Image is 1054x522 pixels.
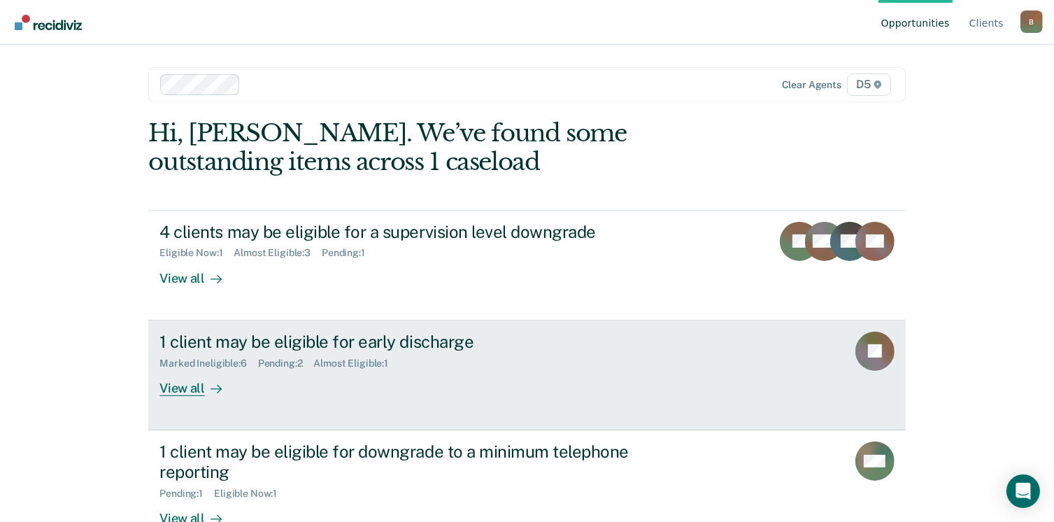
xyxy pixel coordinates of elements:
div: View all [159,259,238,286]
div: 4 clients may be eligible for a supervision level downgrade [159,222,650,242]
div: Pending : 2 [258,358,314,369]
div: Pending : 1 [159,488,214,500]
button: Profile dropdown button [1020,10,1043,33]
a: 1 client may be eligible for early dischargeMarked Ineligible:6Pending:2Almost Eligible:1View all [148,320,905,430]
div: Eligible Now : 1 [214,488,288,500]
div: 1 client may be eligible for downgrade to a minimum telephone reporting [159,442,650,482]
div: Open Intercom Messenger [1006,474,1040,508]
div: Pending : 1 [322,247,376,259]
div: Clear agents [782,79,841,91]
div: Almost Eligible : 1 [314,358,400,369]
span: D5 [847,73,891,96]
div: B [1020,10,1043,33]
img: Recidiviz [15,15,82,30]
div: View all [159,369,238,396]
div: Almost Eligible : 3 [234,247,322,259]
div: Eligible Now : 1 [159,247,234,259]
div: 1 client may be eligible for early discharge [159,332,650,352]
a: 4 clients may be eligible for a supervision level downgradeEligible Now:1Almost Eligible:3Pending... [148,210,905,320]
div: Marked Ineligible : 6 [159,358,257,369]
div: Hi, [PERSON_NAME]. We’ve found some outstanding items across 1 caseload [148,119,754,176]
